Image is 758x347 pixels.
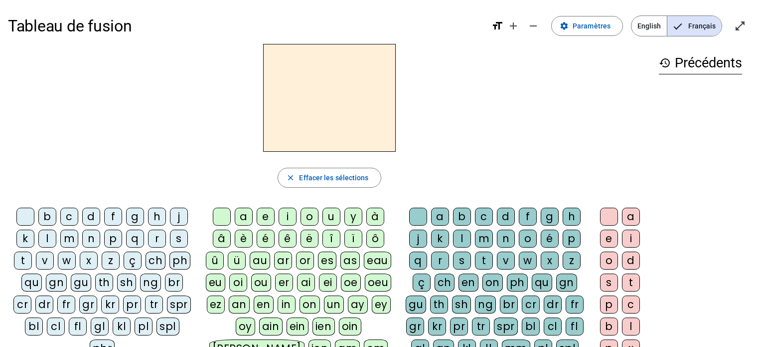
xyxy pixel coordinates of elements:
[563,230,581,248] div: p
[206,252,224,270] div: û
[458,274,478,292] div: en
[126,208,144,226] div: g
[560,21,569,30] mat-icon: settings
[544,318,562,336] div: cl
[278,168,381,188] button: Effacer les sélections
[286,173,295,182] mat-icon: close
[475,208,493,226] div: c
[257,230,275,248] div: é
[80,252,98,270] div: x
[734,20,746,32] mat-icon: open_in_full
[57,296,75,314] div: fr
[431,230,449,248] div: k
[600,318,618,336] div: b
[275,274,293,292] div: er
[659,52,742,74] h3: Précédents
[475,230,493,248] div: m
[79,296,97,314] div: gr
[622,208,640,226] div: a
[600,230,618,248] div: e
[69,318,87,336] div: fl
[497,252,515,270] div: v
[104,230,122,248] div: p
[148,230,166,248] div: r
[228,252,246,270] div: ü
[95,274,113,292] div: th
[340,252,360,270] div: as
[287,318,309,336] div: ein
[8,10,483,42] h1: Tableau de fusion
[82,230,100,248] div: n
[117,274,136,292] div: sh
[140,274,161,292] div: ng
[631,16,667,36] span: English
[341,274,361,292] div: oe
[475,296,496,314] div: ng
[600,296,618,314] div: p
[453,252,471,270] div: s
[622,318,640,336] div: l
[279,208,297,226] div: i
[91,318,109,336] div: gl
[365,274,392,292] div: oeu
[47,318,65,336] div: cl
[250,252,270,270] div: au
[146,252,165,270] div: ch
[21,274,42,292] div: qu
[319,274,337,292] div: ei
[279,230,297,248] div: ê
[364,252,391,270] div: eau
[235,230,253,248] div: è
[259,318,283,336] div: ain
[322,208,340,226] div: u
[123,296,141,314] div: pr
[366,208,384,226] div: à
[600,274,618,292] div: s
[450,318,468,336] div: pr
[372,296,391,314] div: ey
[82,208,100,226] div: d
[494,318,518,336] div: spr
[475,252,493,270] div: t
[165,274,183,292] div: br
[236,318,255,336] div: oy
[667,16,722,36] span: Français
[507,20,519,32] mat-icon: add
[497,230,515,248] div: n
[500,296,518,314] div: br
[251,274,271,292] div: ou
[135,318,152,336] div: pl
[497,208,515,226] div: d
[659,57,671,69] mat-icon: history
[170,208,188,226] div: j
[46,274,67,292] div: gn
[532,274,552,292] div: qu
[482,274,503,292] div: on
[296,252,314,270] div: or
[102,252,120,270] div: z
[312,318,335,336] div: ien
[730,16,750,36] button: Entrer en plein écran
[472,318,490,336] div: tr
[600,252,618,270] div: o
[541,252,559,270] div: x
[113,318,131,336] div: kl
[428,318,446,336] div: kr
[148,208,166,226] div: h
[409,252,427,270] div: q
[167,296,191,314] div: spr
[406,318,424,336] div: gr
[431,252,449,270] div: r
[124,252,142,270] div: ç
[254,296,274,314] div: en
[301,208,318,226] div: o
[556,274,577,292] div: gn
[60,208,78,226] div: c
[297,274,315,292] div: ai
[229,296,250,314] div: an
[38,208,56,226] div: b
[406,296,426,314] div: gu
[523,16,543,36] button: Diminuer la taille de la police
[563,252,581,270] div: z
[322,230,340,248] div: î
